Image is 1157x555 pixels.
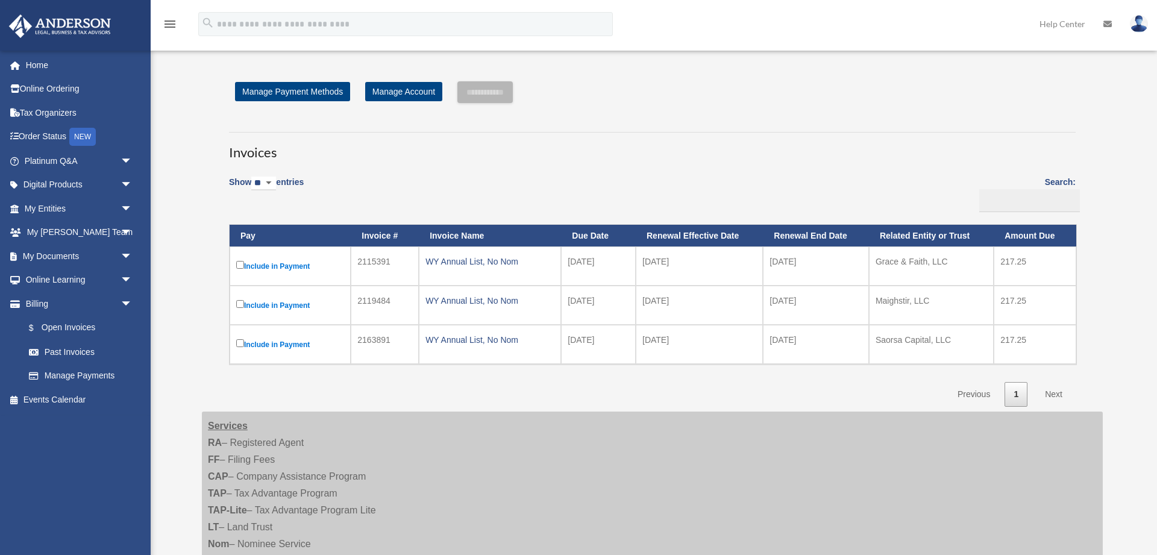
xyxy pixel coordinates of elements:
[208,539,230,549] strong: Nom
[36,321,42,336] span: $
[351,286,419,325] td: 2119484
[561,225,636,247] th: Due Date: activate to sort column ascending
[17,316,139,340] a: $Open Invoices
[1130,15,1148,33] img: User Pic
[869,246,994,286] td: Grace & Faith, LLC
[208,437,222,448] strong: RA
[636,246,763,286] td: [DATE]
[351,246,419,286] td: 2115391
[948,382,999,407] a: Previous
[229,132,1076,162] h3: Invoices
[351,325,419,364] td: 2163891
[236,259,344,274] label: Include in Payment
[8,77,151,101] a: Online Ordering
[994,325,1076,364] td: 217.25
[121,292,145,316] span: arrow_drop_down
[121,173,145,198] span: arrow_drop_down
[425,253,554,270] div: WY Annual List, No Nom
[208,471,228,481] strong: CAP
[208,454,220,465] strong: FF
[8,268,151,292] a: Online Learningarrow_drop_down
[419,225,561,247] th: Invoice Name: activate to sort column ascending
[994,225,1076,247] th: Amount Due: activate to sort column ascending
[994,246,1076,286] td: 217.25
[5,14,114,38] img: Anderson Advisors Platinum Portal
[235,82,350,101] a: Manage Payment Methods
[561,246,636,286] td: [DATE]
[351,225,419,247] th: Invoice #: activate to sort column ascending
[763,286,869,325] td: [DATE]
[8,149,151,173] a: Platinum Q&Aarrow_drop_down
[561,286,636,325] td: [DATE]
[425,331,554,348] div: WY Annual List, No Nom
[208,522,219,532] strong: LT
[8,173,151,197] a: Digital Productsarrow_drop_down
[69,128,96,146] div: NEW
[121,268,145,293] span: arrow_drop_down
[17,340,145,364] a: Past Invoices
[8,125,151,149] a: Order StatusNEW
[121,244,145,269] span: arrow_drop_down
[425,292,554,309] div: WY Annual List, No Nom
[975,175,1076,212] label: Search:
[994,286,1076,325] td: 217.25
[869,286,994,325] td: Maighstir, LLC
[8,101,151,125] a: Tax Organizers
[869,225,994,247] th: Related Entity or Trust: activate to sort column ascending
[163,21,177,31] a: menu
[763,246,869,286] td: [DATE]
[163,17,177,31] i: menu
[229,175,304,202] label: Show entries
[230,225,351,247] th: Pay: activate to sort column descending
[121,149,145,174] span: arrow_drop_down
[561,325,636,364] td: [DATE]
[636,225,763,247] th: Renewal Effective Date: activate to sort column ascending
[208,421,248,431] strong: Services
[8,387,151,412] a: Events Calendar
[208,505,247,515] strong: TAP-Lite
[8,53,151,77] a: Home
[8,292,145,316] a: Billingarrow_drop_down
[763,325,869,364] td: [DATE]
[17,364,145,388] a: Manage Payments
[236,337,344,352] label: Include in Payment
[121,221,145,245] span: arrow_drop_down
[236,261,244,269] input: Include in Payment
[8,244,151,268] a: My Documentsarrow_drop_down
[1005,382,1027,407] a: 1
[763,225,869,247] th: Renewal End Date: activate to sort column ascending
[236,298,344,313] label: Include in Payment
[236,300,244,308] input: Include in Payment
[251,177,276,190] select: Showentries
[636,325,763,364] td: [DATE]
[365,82,442,101] a: Manage Account
[201,16,215,30] i: search
[979,189,1080,212] input: Search:
[8,196,151,221] a: My Entitiesarrow_drop_down
[208,488,227,498] strong: TAP
[121,196,145,221] span: arrow_drop_down
[8,221,151,245] a: My [PERSON_NAME] Teamarrow_drop_down
[236,339,244,347] input: Include in Payment
[1036,382,1071,407] a: Next
[636,286,763,325] td: [DATE]
[869,325,994,364] td: Saorsa Capital, LLC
